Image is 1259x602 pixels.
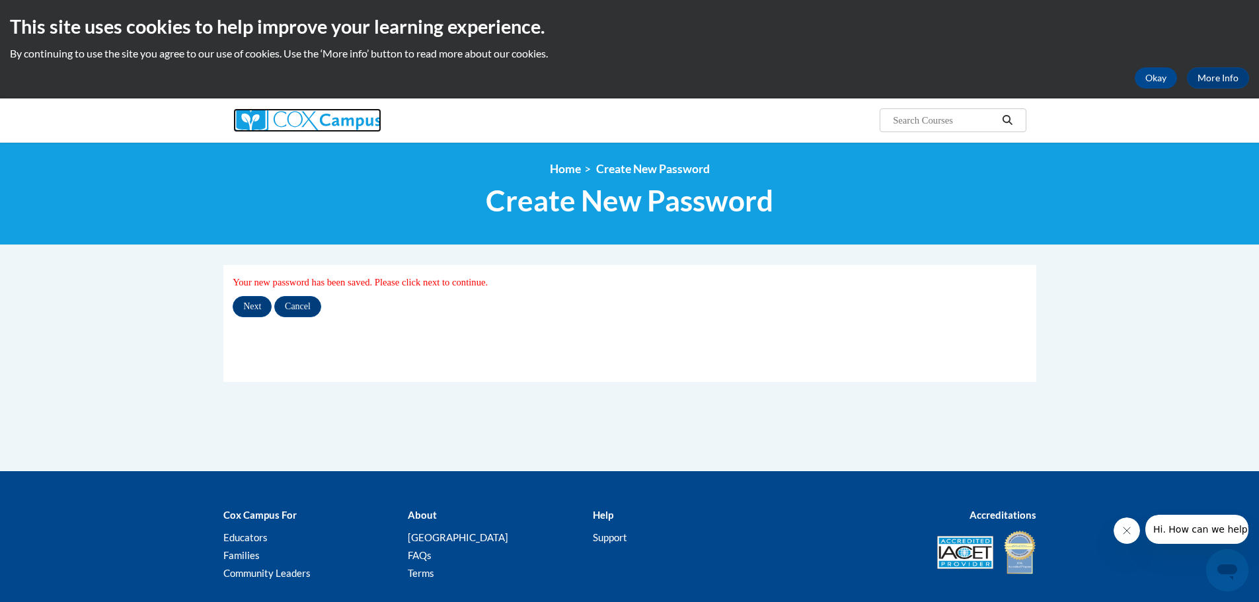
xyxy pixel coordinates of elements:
[970,509,1036,521] b: Accreditations
[937,536,993,569] img: Accredited IACET® Provider
[1135,67,1177,89] button: Okay
[408,567,434,579] a: Terms
[10,13,1249,40] h2: This site uses cookies to help improve your learning experience.
[408,509,437,521] b: About
[223,549,260,561] a: Families
[233,296,272,317] input: Next
[1187,67,1249,89] a: More Info
[10,46,1249,61] p: By continuing to use the site you agree to our use of cookies. Use the ‘More info’ button to read...
[550,162,581,176] a: Home
[408,531,508,543] a: [GEOGRAPHIC_DATA]
[593,509,613,521] b: Help
[8,9,107,20] span: Hi. How can we help?
[233,277,488,287] span: Your new password has been saved. Please click next to continue.
[997,112,1017,128] button: Search
[486,183,773,218] span: Create New Password
[223,509,297,521] b: Cox Campus For
[233,108,484,132] a: Cox Campus
[274,296,321,317] input: Cancel
[233,108,381,132] img: Cox Campus
[408,549,432,561] a: FAQs
[1003,529,1036,576] img: IDA® Accredited
[223,567,311,579] a: Community Leaders
[593,531,627,543] a: Support
[596,162,710,176] span: Create New Password
[892,112,997,128] input: Search Courses
[1145,515,1248,544] iframe: Message from company
[1114,517,1140,544] iframe: Close message
[1206,549,1248,591] iframe: Button to launch messaging window
[223,531,268,543] a: Educators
